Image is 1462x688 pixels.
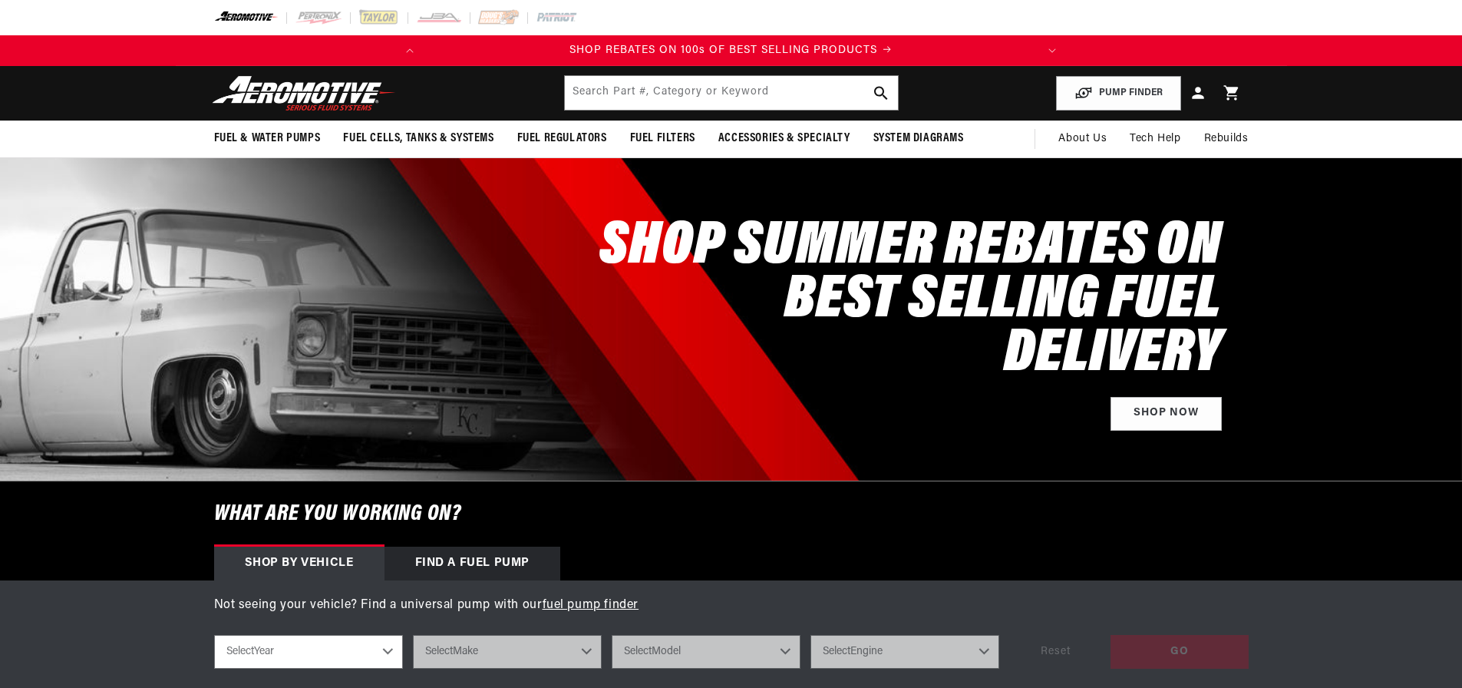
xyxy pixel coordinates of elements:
[612,635,800,669] select: Model
[864,76,898,110] button: search button
[862,121,975,157] summary: System Diagrams
[425,42,1037,59] a: SHOP REBATES ON 100s OF BEST SELLING PRODUCTS
[1037,35,1068,66] button: Translation missing: en.sections.announcements.next_announcement
[214,596,1249,616] p: Not seeing your vehicle? Find a universal pump with our
[425,42,1037,59] div: Announcement
[707,121,862,157] summary: Accessories & Specialty
[425,42,1037,59] div: 1 of 2
[1130,131,1180,147] span: Tech Help
[1058,133,1107,144] span: About Us
[1056,76,1181,111] button: PUMP FINDER
[630,131,695,147] span: Fuel Filters
[214,547,384,580] div: Shop by vehicle
[566,220,1222,382] h2: SHOP SUMMER REBATES ON BEST SELLING FUEL DELIVERY
[718,131,850,147] span: Accessories & Specialty
[343,131,493,147] span: Fuel Cells, Tanks & Systems
[1047,121,1118,157] a: About Us
[873,131,964,147] span: System Diagrams
[413,635,602,669] select: Make
[810,635,999,669] select: Engine
[1111,397,1222,432] a: Shop Now
[506,121,619,157] summary: Fuel Regulators
[214,635,403,669] select: Year
[176,35,1287,66] slideshow-component: Translation missing: en.sections.announcements.announcement_bar
[1118,121,1192,157] summary: Tech Help
[565,76,898,110] input: Search by Part Number, Category or Keyword
[543,599,639,611] a: fuel pump finder
[569,45,877,56] span: SHOP REBATES ON 100s OF BEST SELLING PRODUCTS
[208,75,400,111] img: Aeromotive
[394,35,425,66] button: Translation missing: en.sections.announcements.previous_announcement
[619,121,707,157] summary: Fuel Filters
[203,121,332,157] summary: Fuel & Water Pumps
[1204,131,1249,147] span: Rebuilds
[176,481,1287,547] h6: What are you working on?
[517,131,607,147] span: Fuel Regulators
[1193,121,1260,157] summary: Rebuilds
[214,131,321,147] span: Fuel & Water Pumps
[332,121,505,157] summary: Fuel Cells, Tanks & Systems
[384,547,561,580] div: Find a Fuel Pump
